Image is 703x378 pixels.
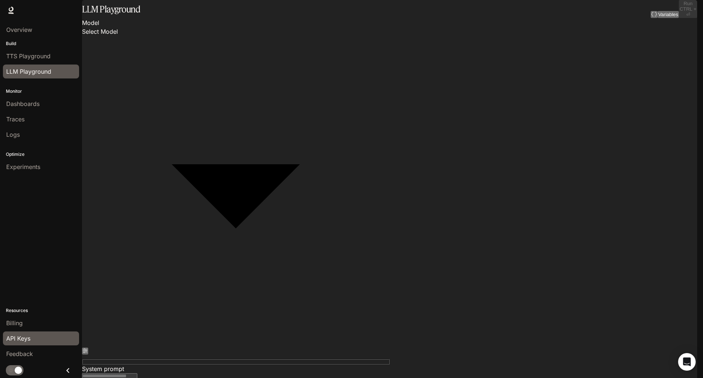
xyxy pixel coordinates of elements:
div: Open Intercom Messenger [678,353,696,371]
h1: LLM Playground [82,2,140,16]
p: CTRL + [680,6,696,12]
p: ⏎ [680,6,696,17]
span: Select Model [82,28,118,35]
button: Variables [658,11,679,18]
div: Select Model [82,27,390,36]
p: Model [82,18,390,27]
p: System prompt [82,364,390,373]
